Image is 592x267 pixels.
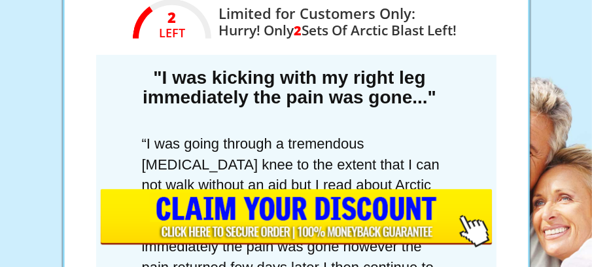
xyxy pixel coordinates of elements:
div: Limited for Customers Only: [209,2,457,39]
input: Submit [100,189,493,247]
em: 2 [133,10,211,24]
div: LEFT [133,26,211,39]
strong: "I was kicking with my right leg immediately the pain was gone..." [143,67,436,107]
div: Hurry! Only Sets Of Arctic Blast Left! [218,22,457,39]
span: 2 [294,22,302,39]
